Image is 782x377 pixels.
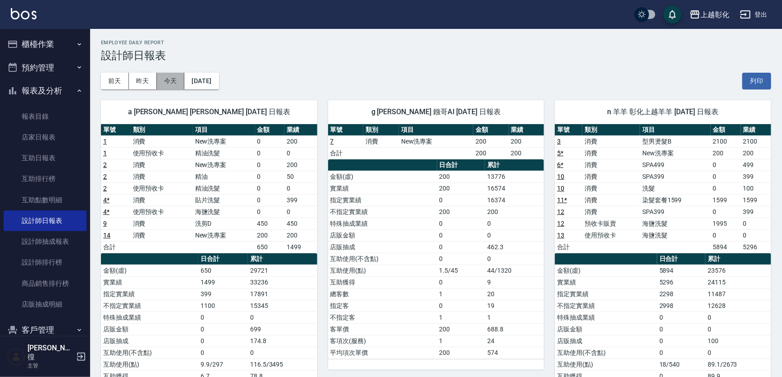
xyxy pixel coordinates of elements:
[741,124,771,136] th: 業績
[657,347,705,358] td: 0
[485,206,544,218] td: 200
[741,229,771,241] td: 0
[328,323,437,335] td: 客單價
[255,135,285,147] td: 0
[485,276,544,288] td: 9
[328,335,437,347] td: 客項次(服務)
[101,300,198,312] td: 不指定實業績
[566,107,760,116] span: n 羊羊 彰化上越羊羊 [DATE] 日報表
[640,229,711,241] td: 海鹽洗髮
[657,276,705,288] td: 5296
[705,323,771,335] td: 0
[103,173,107,180] a: 2
[328,253,437,265] td: 互助使用(不含點)
[193,218,255,229] td: 洗剪D
[4,148,87,168] a: 互助日報表
[248,323,317,335] td: 699
[555,323,657,335] td: 店販金額
[193,135,255,147] td: New洗專案
[700,9,729,20] div: 上越彰化
[657,323,705,335] td: 0
[284,229,317,241] td: 200
[485,347,544,358] td: 574
[437,312,485,323] td: 1
[101,288,198,300] td: 指定實業績
[131,135,193,147] td: 消費
[741,218,771,229] td: 0
[198,253,248,265] th: 日合計
[582,229,640,241] td: 使用預收卡
[101,124,317,253] table: a dense table
[4,231,87,252] a: 設計師抽成報表
[193,194,255,206] td: 貼片洗髮
[437,276,485,288] td: 0
[328,124,364,136] th: 單號
[640,135,711,147] td: 型男燙髮B
[255,206,285,218] td: 0
[27,344,73,362] h5: [PERSON_NAME]徨
[582,135,640,147] td: 消費
[198,323,248,335] td: 0
[555,265,657,276] td: 金額(虛)
[711,194,741,206] td: 1599
[328,182,437,194] td: 實業績
[255,218,285,229] td: 450
[741,182,771,194] td: 100
[4,79,87,102] button: 報表及分析
[582,147,640,159] td: 消費
[485,312,544,323] td: 1
[198,300,248,312] td: 1100
[328,265,437,276] td: 互助使用(點)
[255,147,285,159] td: 0
[248,312,317,323] td: 0
[555,124,771,253] table: a dense table
[657,358,705,370] td: 18/540
[255,229,285,241] td: 200
[193,229,255,241] td: New洗專案
[399,135,473,147] td: New洗專案
[284,147,317,159] td: 0
[711,206,741,218] td: 0
[328,218,437,229] td: 特殊抽成業績
[437,288,485,300] td: 1
[485,288,544,300] td: 20
[736,6,771,23] button: 登出
[582,171,640,182] td: 消費
[101,358,198,370] td: 互助使用(點)
[742,73,771,89] button: 列印
[284,182,317,194] td: 0
[103,149,107,157] a: 1
[640,182,711,194] td: 洗髮
[657,335,705,347] td: 0
[131,182,193,194] td: 使用預收卡
[741,147,771,159] td: 200
[4,294,87,315] a: 店販抽成明細
[193,159,255,171] td: New洗專案
[657,288,705,300] td: 2298
[4,127,87,148] a: 店家日報表
[4,33,87,56] button: 櫃檯作業
[131,206,193,218] td: 使用預收卡
[284,241,317,253] td: 1499
[557,220,564,227] a: 12
[284,171,317,182] td: 50
[485,229,544,241] td: 0
[4,106,87,127] a: 報表目錄
[4,273,87,294] a: 商品銷售排行榜
[437,218,485,229] td: 0
[103,138,107,145] a: 1
[657,253,705,265] th: 日合計
[640,147,711,159] td: New洗專案
[248,265,317,276] td: 29721
[328,241,437,253] td: 店販抽成
[248,347,317,358] td: 0
[509,124,544,136] th: 業績
[741,135,771,147] td: 2100
[363,135,399,147] td: 消費
[485,171,544,182] td: 13776
[101,241,131,253] td: 合計
[103,161,107,168] a: 2
[131,229,193,241] td: 消費
[101,335,198,347] td: 店販抽成
[284,218,317,229] td: 450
